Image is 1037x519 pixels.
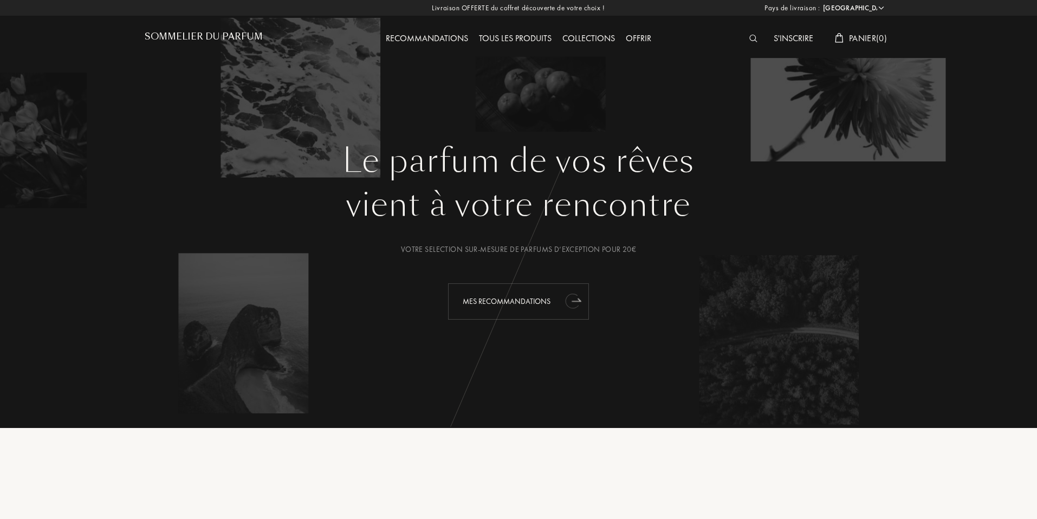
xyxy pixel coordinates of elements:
a: Tous les produits [474,33,557,44]
h1: Le parfum de vos rêves [153,141,884,180]
div: Votre selection sur-mesure de parfums d’exception pour 20€ [153,244,884,255]
a: S'inscrire [768,33,819,44]
a: Mes Recommandationsanimation [440,283,597,320]
a: Recommandations [380,33,474,44]
a: Collections [557,33,620,44]
a: Sommelier du Parfum [145,31,263,46]
div: Tous les produits [474,32,557,46]
h1: Sommelier du Parfum [145,31,263,42]
img: cart_white.svg [835,33,844,43]
div: Offrir [620,32,657,46]
div: Mes Recommandations [448,283,589,320]
div: S'inscrire [768,32,819,46]
a: Offrir [620,33,657,44]
div: Collections [557,32,620,46]
div: animation [562,290,584,312]
span: Pays de livraison : [764,3,820,14]
img: search_icn_white.svg [749,35,757,42]
div: vient à votre rencontre [153,180,884,229]
div: Recommandations [380,32,474,46]
span: Panier ( 0 ) [849,33,887,44]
